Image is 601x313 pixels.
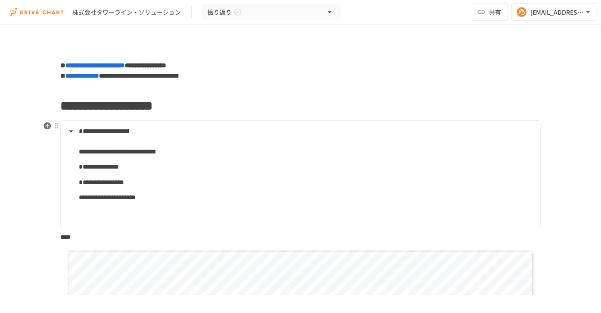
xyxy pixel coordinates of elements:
div: [EMAIL_ADDRESS][DOMAIN_NAME] [530,7,584,18]
div: 株式会社タワーライン・ソリューション [72,8,181,17]
button: 振り返り [202,4,340,21]
span: 共有 [489,7,501,17]
img: i9VDDS9JuLRLX3JIUyK59LcYp6Y9cayLPHs4hOxMB9W [10,5,65,19]
span: 振り返り [208,7,232,18]
button: 共有 [472,3,508,21]
button: [EMAIL_ADDRESS][DOMAIN_NAME] [511,3,598,21]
